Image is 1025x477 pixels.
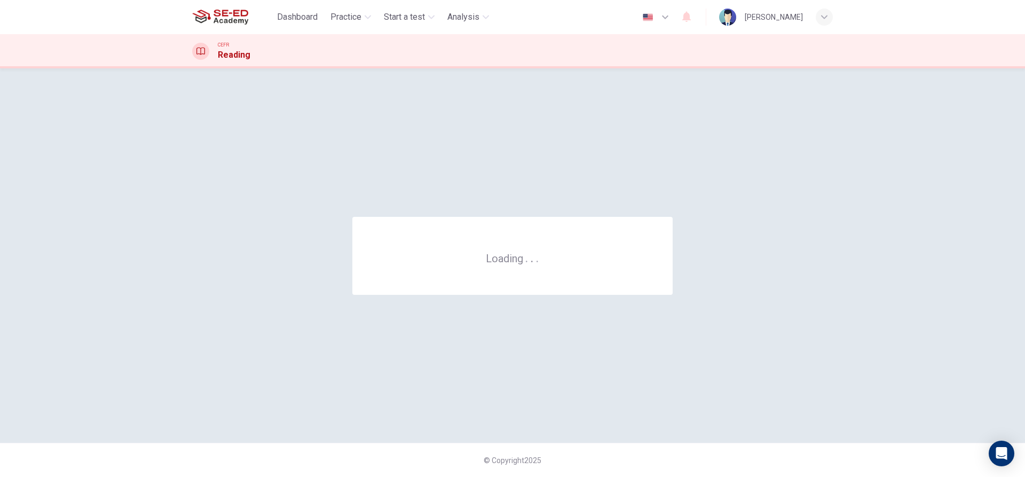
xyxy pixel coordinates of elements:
h1: Reading [218,49,250,61]
h6: . [535,248,539,266]
span: CEFR [218,41,229,49]
h6: . [530,248,534,266]
span: Start a test [384,11,425,24]
h6: . [525,248,529,266]
span: Practice [330,11,361,24]
div: Open Intercom Messenger [989,441,1014,466]
img: SE-ED Academy logo [192,6,248,28]
a: SE-ED Academy logo [192,6,273,28]
span: Dashboard [277,11,318,24]
img: Profile picture [719,9,736,26]
span: Analysis [447,11,479,24]
img: en [641,13,655,21]
button: Analysis [443,7,493,27]
button: Dashboard [273,7,322,27]
button: Practice [326,7,375,27]
h6: Loading [486,251,539,265]
span: © Copyright 2025 [484,456,541,465]
div: [PERSON_NAME] [745,11,803,24]
button: Start a test [380,7,439,27]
